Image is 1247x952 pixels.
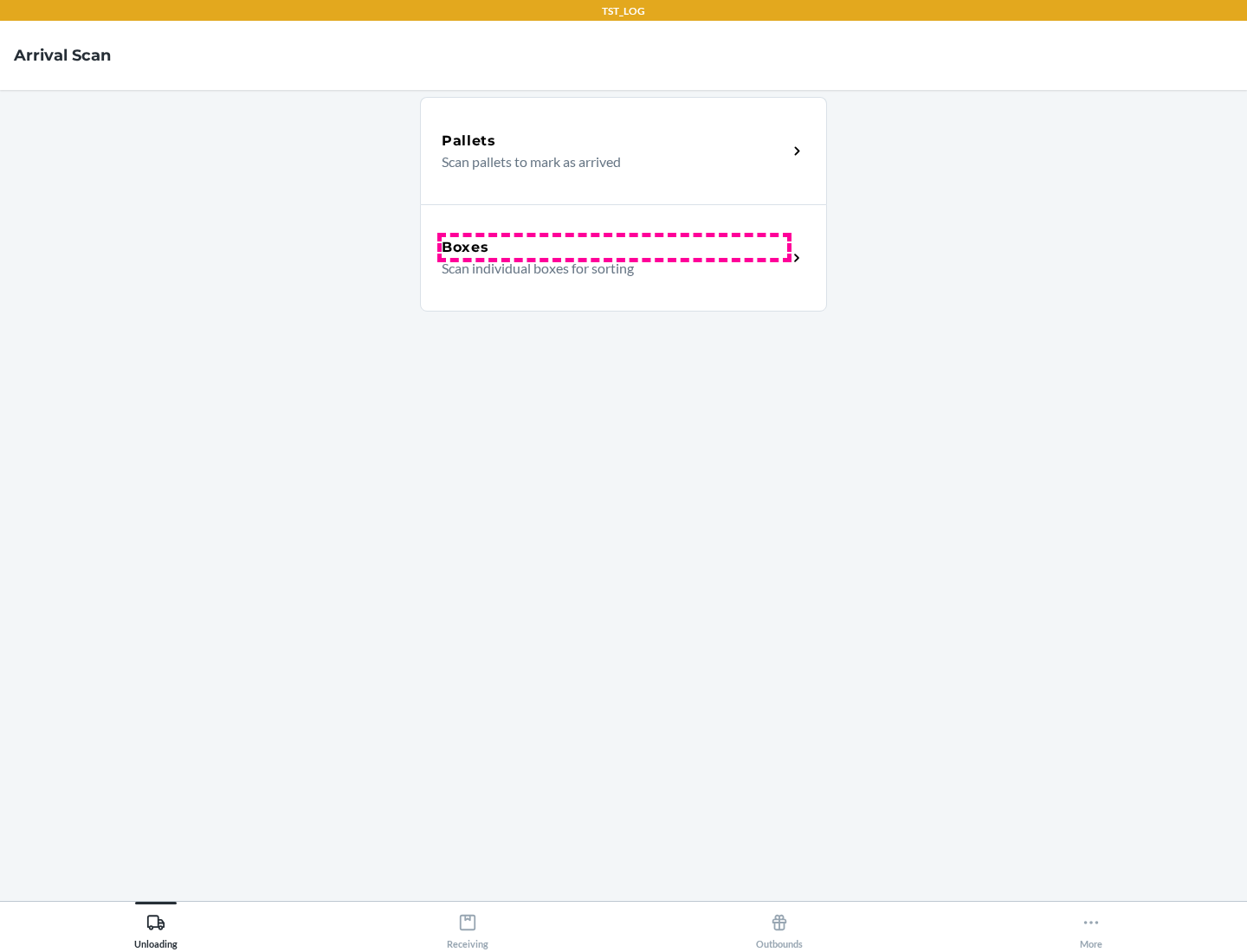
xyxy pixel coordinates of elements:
[14,44,111,67] h4: Arrival Scan
[420,204,827,312] a: BoxesScan individual boxes for sorting
[447,906,488,949] div: Receiving
[420,97,827,204] a: PalletsScan pallets to mark as arrived
[602,3,645,19] p: TST_LOG
[442,151,773,172] p: Scan pallets to mark as arrived
[134,906,178,949] div: Unloading
[935,902,1247,949] button: More
[1080,906,1102,949] div: More
[442,237,489,258] h5: Boxes
[623,902,935,949] button: Outbounds
[442,131,496,151] h5: Pallets
[442,258,773,279] p: Scan individual boxes for sorting
[756,906,803,949] div: Outbounds
[312,902,623,949] button: Receiving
